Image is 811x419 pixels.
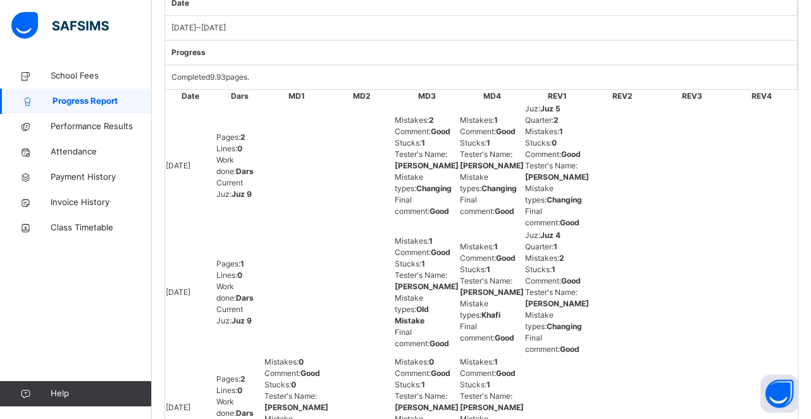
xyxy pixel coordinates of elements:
[429,115,434,125] b: 2
[395,195,449,216] span: Final comment :
[460,242,498,251] span: Mistakes :
[460,253,516,263] span: Comment :
[395,368,450,378] span: Comment :
[525,299,589,308] b: [PERSON_NAME]
[329,90,394,103] th: MD2
[431,368,450,378] b: Good
[416,184,452,193] b: Changing
[232,189,252,199] b: Juz 9
[421,138,425,147] b: 1
[237,385,242,395] b: 0
[395,270,459,291] span: Tester's Name :
[216,259,244,280] span: Pages: Lines:
[460,149,524,170] span: Tester's Name :
[559,253,564,263] b: 2
[264,357,304,366] span: Mistakes :
[51,387,151,400] span: Help
[729,90,794,103] th: REV4
[552,138,557,147] b: 0
[486,138,490,147] b: 1
[760,375,798,413] button: Open asap
[494,357,498,366] b: 1
[494,115,498,125] b: 1
[421,259,425,268] b: 1
[264,90,329,103] th: MD1
[395,391,459,412] span: Tester's Name :
[552,265,555,274] b: 1
[460,265,490,274] span: Stucks :
[525,310,582,331] span: Mistake types :
[525,242,557,251] span: Quarter :
[554,115,559,125] b: 2
[460,299,500,320] span: Mistake types :
[525,104,560,113] span: Juz :
[236,293,254,303] b: Dars
[11,12,109,39] img: safsims
[300,368,320,378] b: Good
[525,287,589,308] span: Tester's Name :
[421,380,425,389] b: 1
[216,282,254,303] span: Work done :
[51,120,152,133] span: Performance Results
[460,287,524,297] b: [PERSON_NAME]
[299,357,304,366] b: 0
[232,316,252,325] b: Juz 9
[51,146,152,158] span: Attendance
[460,380,490,389] span: Stucks :
[495,206,514,216] b: Good
[540,104,560,113] b: Juz 5
[395,115,434,125] span: Mistakes :
[216,155,254,176] span: Work done :
[496,127,516,136] b: Good
[430,206,449,216] b: Good
[525,184,582,204] span: Mistake types :
[395,127,450,136] span: Comment :
[486,380,490,389] b: 1
[216,397,254,418] span: Work done :
[525,276,581,285] span: Comment :
[525,265,555,274] span: Stucks :
[216,90,264,103] th: Dars
[459,90,524,103] th: MD4
[495,333,514,342] b: Good
[394,90,459,103] th: MD3
[481,310,500,320] b: Khafi
[655,90,729,103] th: REV3
[431,247,450,257] b: Good
[554,242,557,251] b: 1
[51,222,152,234] span: Class Timetable
[51,70,152,82] span: School Fees
[166,287,190,297] span: [DATE]
[395,138,425,147] span: Stucks :
[460,357,498,366] span: Mistakes :
[524,90,590,103] th: REV1
[395,149,459,170] span: Tester's Name :
[429,236,433,246] b: 1
[395,161,459,170] b: [PERSON_NAME]
[264,391,328,412] span: Tester's Name :
[171,23,226,32] span: [DATE] ~ [DATE]
[460,138,490,147] span: Stucks :
[525,230,560,240] span: Juz :
[240,374,245,384] b: 2
[429,357,434,366] b: 0
[547,195,582,204] b: Changing
[264,380,296,389] span: Stucks :
[525,161,589,182] span: Tester's Name :
[216,178,252,199] span: Current Juz :
[291,380,296,389] b: 0
[237,270,242,280] b: 0
[496,253,516,263] b: Good
[236,408,254,418] b: Dars
[216,374,245,395] span: Pages: Lines:
[486,265,490,274] b: 1
[460,391,524,412] span: Tester's Name :
[171,72,249,82] span: Completed 9.93 pages.
[481,184,517,193] b: Changing
[590,90,655,103] th: REV2
[561,149,581,159] b: Good
[460,368,516,378] span: Comment :
[216,304,252,325] span: Current Juz :
[525,115,559,125] span: Quarter :
[51,171,152,184] span: Payment History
